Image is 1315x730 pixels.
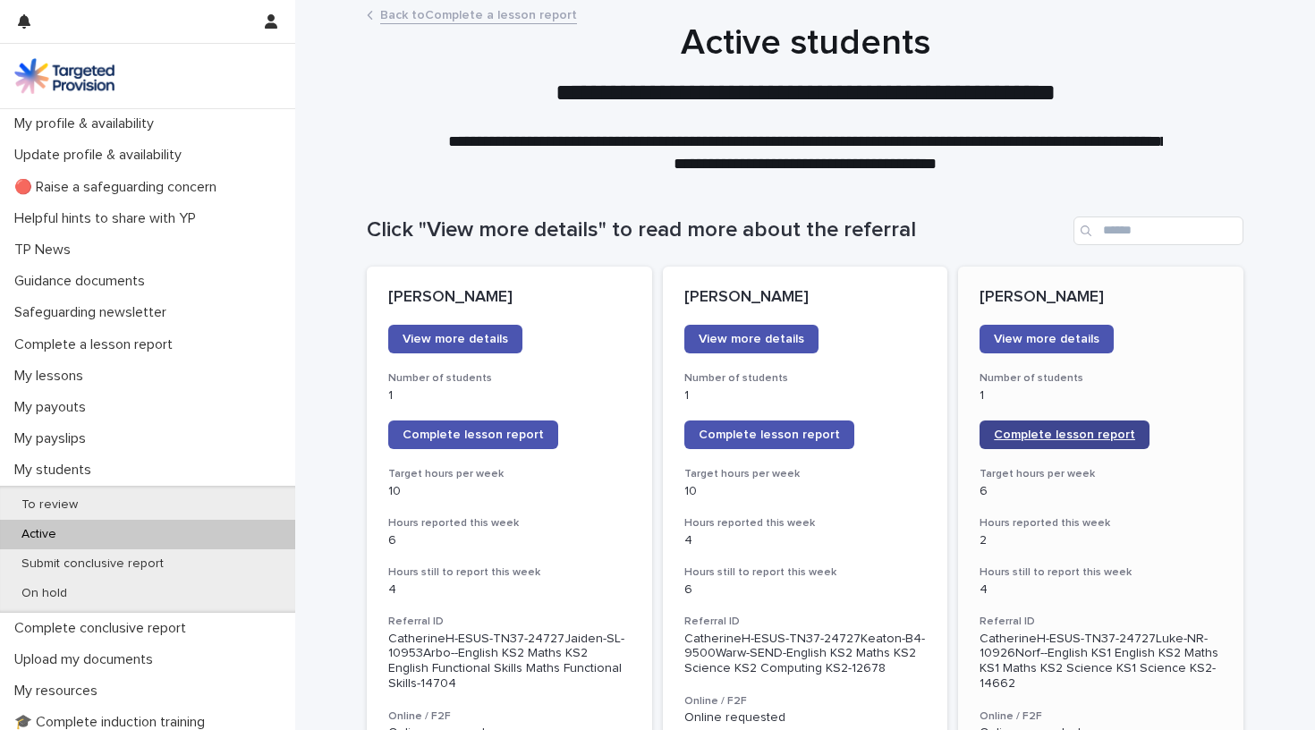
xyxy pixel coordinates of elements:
h3: Hours reported this week [388,516,631,531]
span: Complete lesson report [403,429,544,441]
p: Update profile & availability [7,147,196,164]
p: [PERSON_NAME] [684,288,927,308]
p: CatherineH-ESUS-TN37-24727Keaton-B4-9500Warw-SEND-English KS2 Maths KS2 Science KS2 Computing KS2... [684,632,927,676]
p: [PERSON_NAME] [388,288,631,308]
a: View more details [684,325,819,353]
h3: Hours still to report this week [388,565,631,580]
a: Back toComplete a lesson report [380,4,577,24]
p: [PERSON_NAME] [980,288,1222,308]
p: Complete a lesson report [7,336,187,353]
p: My payslips [7,430,100,447]
p: Guidance documents [7,273,159,290]
h3: Target hours per week [980,467,1222,481]
p: 10 [388,484,631,499]
p: Complete conclusive report [7,620,200,637]
h3: Referral ID [684,615,927,629]
p: 4 [684,533,927,548]
span: View more details [699,333,804,345]
p: 2 [980,533,1222,548]
p: 1 [980,388,1222,403]
h3: Online / F2F [980,709,1222,724]
h3: Number of students [388,371,631,386]
p: My students [7,462,106,479]
a: View more details [388,325,522,353]
a: Complete lesson report [388,420,558,449]
p: Helpful hints to share with YP [7,210,210,227]
h3: Hours reported this week [684,516,927,531]
p: 4 [980,582,1222,598]
p: 🔴 Raise a safeguarding concern [7,179,231,196]
h3: Hours still to report this week [684,565,927,580]
p: To review [7,497,92,513]
p: Upload my documents [7,651,167,668]
p: 1 [388,388,631,403]
span: View more details [994,333,1099,345]
p: CatherineH-ESUS-TN37-24727Luke-NR-10926Norf--English KS1 English KS2 Maths KS1 Maths KS2 Science ... [980,632,1222,692]
a: Complete lesson report [684,420,854,449]
p: Online requested [684,710,927,726]
p: TP News [7,242,85,259]
p: 4 [388,582,631,598]
span: Complete lesson report [994,429,1135,441]
p: On hold [7,586,81,601]
h3: Hours reported this week [980,516,1222,531]
h3: Online / F2F [684,694,927,709]
h3: Target hours per week [388,467,631,481]
h3: Referral ID [980,615,1222,629]
p: 10 [684,484,927,499]
p: Safeguarding newsletter [7,304,181,321]
p: My resources [7,683,112,700]
p: My lessons [7,368,98,385]
h1: Click "View more details" to read more about the referral [367,217,1066,243]
p: 6 [980,484,1222,499]
a: Complete lesson report [980,420,1150,449]
p: CatherineH-ESUS-TN37-24727Jaiden-SL-10953Arbo--English KS2 Maths KS2 English Functional Skills Ma... [388,632,631,692]
input: Search [1073,216,1243,245]
img: M5nRWzHhSzIhMunXDL62 [14,58,115,94]
p: 6 [684,582,927,598]
h3: Hours still to report this week [980,565,1222,580]
h3: Number of students [980,371,1222,386]
h3: Online / F2F [388,709,631,724]
h3: Number of students [684,371,927,386]
span: View more details [403,333,508,345]
p: 6 [388,533,631,548]
p: 1 [684,388,927,403]
p: My profile & availability [7,115,168,132]
span: Complete lesson report [699,429,840,441]
h1: Active students [367,21,1243,64]
p: Active [7,527,71,542]
h3: Target hours per week [684,467,927,481]
h3: Referral ID [388,615,631,629]
a: View more details [980,325,1114,353]
p: Submit conclusive report [7,556,178,572]
p: My payouts [7,399,100,416]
